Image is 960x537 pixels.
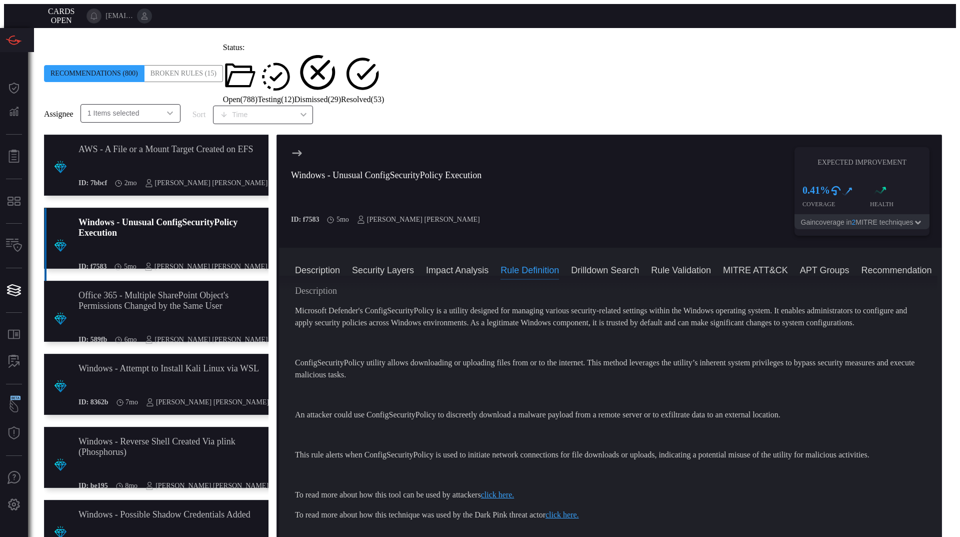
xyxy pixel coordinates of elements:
[48,7,74,16] span: Cards
[78,363,269,374] div: Windows - Attempt to Install Kali Linux via WSL
[78,217,267,238] div: Windows - Unusual ConfigSecurityPolicy Execution
[78,336,107,344] h5: ID: 589fb
[2,189,26,213] button: MITRE - Detection Posture
[852,218,856,226] span: 2
[2,278,26,302] button: Cards
[2,394,26,418] button: Wingman
[124,263,136,271] span: Apr 08, 2025 2:03 PM
[2,234,26,258] button: Inventory
[295,409,925,421] p: An attacker could use ConfigSecurityPolicy to discreetly download a malware payload from a remote...
[341,95,384,104] span: Resolved ( 53 )
[295,264,340,276] button: Description
[352,264,414,276] button: Security Layers
[295,357,925,381] p: ConfigSecurityPolicy utility allows downloading or uploading files from or to the internet. This ...
[341,55,384,104] button: Resolved(53)
[145,179,268,187] div: [PERSON_NAME] [PERSON_NAME]
[144,65,223,82] div: Broken Rules (15)
[257,61,294,104] button: Testing(12)
[78,290,268,311] div: Office 365 - Multiple SharePoint Object's Permissions Changed by the Same User
[146,398,269,406] div: [PERSON_NAME] [PERSON_NAME]
[357,216,480,224] div: [PERSON_NAME] [PERSON_NAME]
[223,95,257,104] span: Open ( 788 )
[295,449,925,461] p: This rule alerts when ConfigSecurityPolicy is used to initiate network connections for file downl...
[145,336,268,344] div: [PERSON_NAME] [PERSON_NAME]
[78,179,107,187] h5: ID: 7bbcf
[192,110,206,119] label: sort
[144,263,267,271] div: [PERSON_NAME] [PERSON_NAME]
[125,398,138,406] span: Feb 10, 2025 9:17 PM
[2,100,26,124] button: Detections
[220,110,297,120] div: Time
[2,493,26,517] button: Preferences
[802,185,830,196] h3: 0.41 %
[291,216,319,224] h5: ID: f7583
[78,436,268,457] div: Windows - Reverse Shell Created Via plink (Phosphorus)
[651,264,711,276] button: Rule Validation
[800,264,849,276] button: APT Groups
[163,106,177,120] button: Open
[2,323,26,347] button: Rule Catalog
[723,264,788,276] button: MITRE ATT&CK
[2,350,26,374] button: ALERT ANALYSIS
[87,108,139,118] span: 1 Items selected
[295,489,925,501] p: To read more about how this tool can be used by attackers
[294,95,341,104] span: Dismissed ( 29 )
[105,12,133,20] span: [EMAIL_ADDRESS][DOMAIN_NAME]
[44,110,73,119] span: Assignee
[870,201,929,208] div: Health
[295,305,925,329] p: Microsoft Defender's ConfigSecurityPolicy is a utility designed for managing various security-rel...
[2,76,26,100] button: Dashboard
[336,216,349,224] span: Apr 08, 2025 2:03 PM
[78,509,265,520] div: Windows - Possible Shadow Credentials Added
[2,145,26,169] button: Reports
[124,179,137,187] span: Jul 30, 2025 10:45 AM
[802,201,862,208] div: Coverage
[78,263,106,271] h5: ID: f7583
[145,482,268,490] div: [PERSON_NAME] [PERSON_NAME]
[2,466,26,490] button: Ask Us A Question
[257,95,294,104] span: Testing ( 12 )
[294,52,341,104] button: Dismissed(29)
[291,170,488,181] div: Windows - Unusual ConfigSecurityPolicy Execution
[500,264,559,276] button: Rule Definition
[861,264,931,276] button: Recommendation
[481,490,514,499] a: click here.
[295,285,925,297] h3: Description
[223,58,257,104] button: Open(788)
[124,336,137,344] span: Apr 01, 2025 3:12 PM
[78,482,108,490] h5: ID: be195
[44,65,144,82] div: Recommendations (800)
[125,482,137,490] span: Jan 21, 2025 2:12 PM
[78,398,108,406] h5: ID: 8362b
[426,264,488,276] button: Impact Analysis
[545,510,579,519] a: click here.
[2,421,26,445] button: Threat Intelligence
[794,159,929,167] h5: Expected Improvement
[794,214,929,229] button: Gaincoverage in2MITRE techniques
[51,16,72,25] span: open
[78,144,268,155] div: AWS - A File or a Mount Target Created on EFS
[223,43,245,52] span: Status:
[571,264,639,276] button: Drilldown Search
[295,509,925,521] p: To read more about how this technique was used by the Dark Pink threat actor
